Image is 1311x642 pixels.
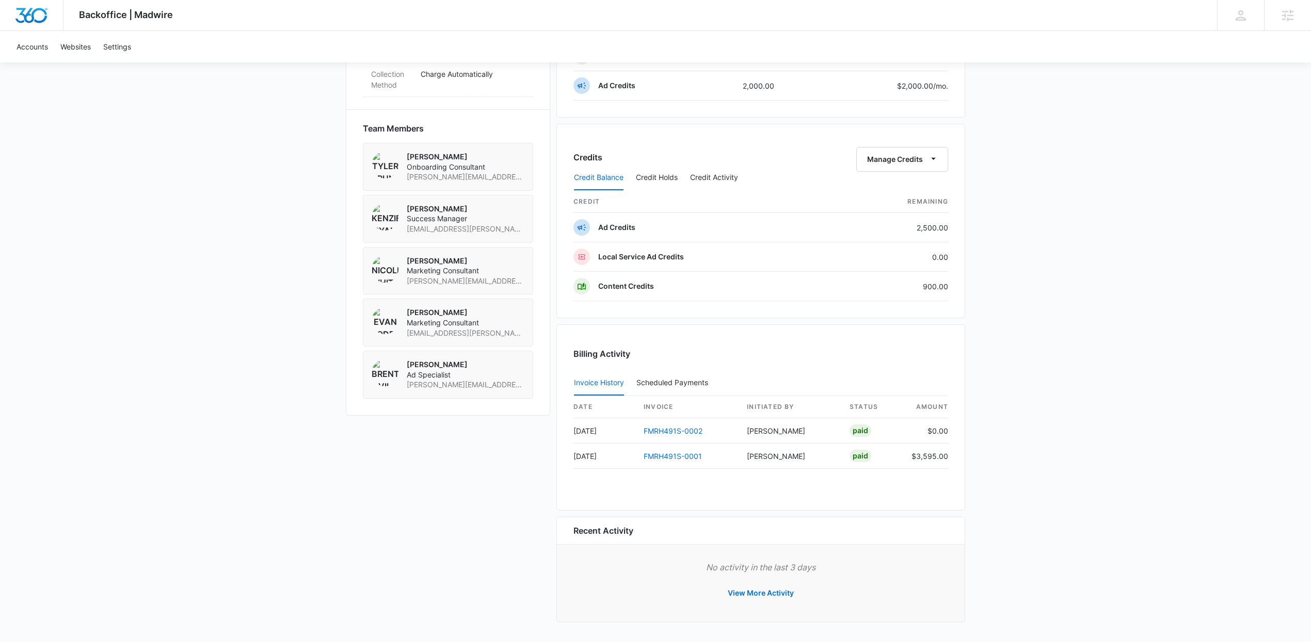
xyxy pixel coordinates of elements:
td: $0.00 [903,418,948,443]
div: Paid [850,424,871,437]
td: $3,595.00 [903,443,948,469]
th: invoice [635,396,739,418]
td: [DATE] [573,443,635,469]
td: 900.00 [839,272,948,301]
p: [PERSON_NAME] [407,152,524,162]
span: Success Manager [407,213,524,224]
a: Accounts [10,31,54,62]
a: FMRH491S-0002 [644,426,702,435]
p: Ad Credits [598,222,635,233]
img: Evan Rodriguez [372,307,398,334]
td: 2,500.00 [839,213,948,242]
span: [PERSON_NAME][EMAIL_ADDRESS][PERSON_NAME][DOMAIN_NAME] [407,380,524,390]
p: Local Service Ad Credits [598,252,684,262]
span: [PERSON_NAME][EMAIL_ADDRESS][PERSON_NAME][DOMAIN_NAME] [407,172,524,182]
button: Manage Credits [856,147,948,172]
p: Ad Credits [598,80,635,91]
button: Credit Holds [636,166,678,190]
span: Ad Specialist [407,370,524,380]
th: status [841,396,903,418]
span: Onboarding Consultant [407,162,524,172]
button: Credit Activity [690,166,738,190]
span: Team Members [363,122,424,135]
span: /mo. [933,81,948,90]
th: credit [573,191,839,213]
span: [EMAIL_ADDRESS][PERSON_NAME][DOMAIN_NAME] [407,328,524,338]
a: Settings [97,31,137,62]
th: amount [903,396,948,418]
a: Websites [54,31,97,62]
div: Collection MethodCharge Automatically [363,62,533,97]
dt: Collection Method [371,69,412,90]
button: View More Activity [717,581,804,605]
td: [PERSON_NAME] [739,443,841,469]
h3: Billing Activity [573,348,948,360]
button: Invoice History [574,371,624,396]
span: Backoffice | Madwire [79,9,173,20]
img: Brent Avila [372,359,398,386]
img: Nicole White [372,256,398,283]
th: date [573,396,635,418]
p: [PERSON_NAME] [407,307,524,318]
span: [EMAIL_ADDRESS][PERSON_NAME][DOMAIN_NAME] [407,224,524,234]
span: Marketing Consultant [407,318,524,328]
p: [PERSON_NAME] [407,359,524,370]
th: Initiated By [739,396,841,418]
td: 2,000.00 [734,71,823,101]
h3: Credits [573,151,602,163]
td: 0.00 [839,242,948,272]
th: Remaining [839,191,948,213]
td: [DATE] [573,418,635,443]
p: $2,000.00 [897,80,948,91]
p: [PERSON_NAME] [407,204,524,214]
div: Paid [850,450,871,462]
span: Marketing Consultant [407,266,524,276]
p: No activity in the last 3 days [573,561,948,573]
img: Kenzie Ryan [372,204,398,231]
td: [PERSON_NAME] [739,418,841,443]
h6: Recent Activity [573,524,633,537]
img: Tyler Brungardt [372,152,398,178]
div: Scheduled Payments [636,379,712,386]
p: Charge Automatically [421,69,525,79]
p: Content Credits [598,281,654,291]
a: FMRH491S-0001 [644,452,702,460]
p: [PERSON_NAME] [407,256,524,266]
button: Credit Balance [574,166,623,190]
span: [PERSON_NAME][EMAIL_ADDRESS][DOMAIN_NAME] [407,276,524,286]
